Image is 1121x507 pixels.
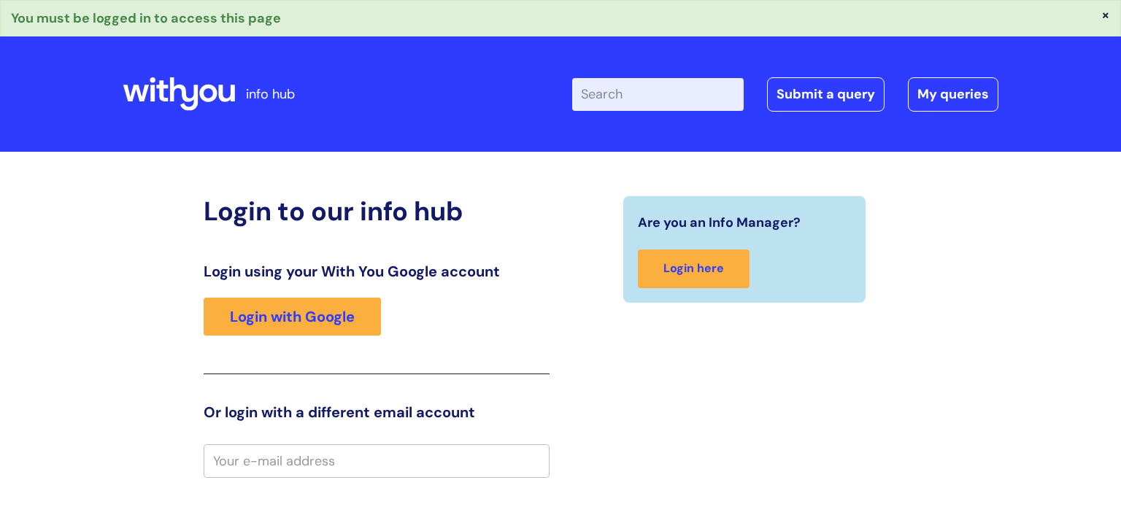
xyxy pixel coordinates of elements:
a: Login with Google [204,298,381,336]
p: info hub [246,82,295,106]
h2: Login to our info hub [204,196,550,227]
h3: Or login with a different email account [204,403,550,421]
button: × [1101,8,1110,21]
a: Submit a query [767,77,885,111]
a: My queries [908,77,998,111]
h3: Login using your With You Google account [204,263,550,280]
a: Login here [638,249,750,288]
input: Search [572,78,744,110]
input: Your e-mail address [204,444,550,478]
span: Are you an Info Manager? [638,211,801,234]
